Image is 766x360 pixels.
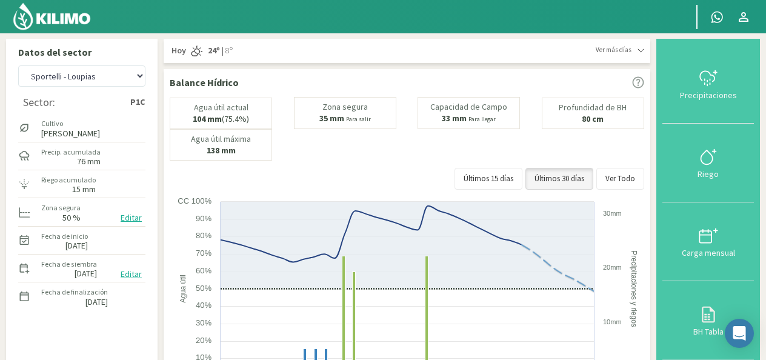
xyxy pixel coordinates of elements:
label: Precip. acumulada [41,147,101,158]
label: [DATE] [85,298,108,306]
text: 10mm [603,318,622,325]
b: 33 mm [442,113,467,124]
button: Editar [117,211,145,225]
text: 30mm [603,210,622,217]
div: Sector: [23,96,55,108]
div: Carga mensual [666,248,750,257]
button: Carga mensual [662,202,754,281]
text: 80% [196,231,211,240]
img: Kilimo [12,2,92,31]
label: 50 % [62,214,81,222]
label: 15 mm [72,185,96,193]
button: Editar [117,267,145,281]
label: Cultivo [41,118,100,129]
b: 80 cm [582,113,604,124]
b: 138 mm [207,145,236,156]
text: Precipitaciones y riegos [630,250,638,327]
p: Capacidad de Campo [430,102,507,112]
button: Riego [662,124,754,202]
text: 30% [196,318,211,327]
p: Agua útil actual [194,103,248,112]
div: Open Intercom Messenger [725,319,754,348]
small: Para llegar [468,115,496,123]
label: [PERSON_NAME] [41,130,100,138]
div: Precipitaciones [666,91,750,99]
label: Fecha de inicio [41,231,88,242]
text: Agua útil [179,275,187,303]
button: BH Tabla [662,281,754,360]
small: Para salir [346,115,371,123]
p: Datos del sector [18,45,145,59]
span: Hoy [170,45,186,57]
text: 50% [196,284,211,293]
button: Últimos 30 días [525,168,593,190]
span: Ver más días [596,45,631,55]
p: Balance Hídrico [170,75,239,90]
b: 104 mm [193,113,222,124]
text: 90% [196,214,211,223]
button: Ver Todo [596,168,644,190]
label: Zona segura [41,202,81,213]
span: | [222,45,224,57]
p: (75.4%) [193,115,249,124]
p: Profundidad de BH [559,103,627,112]
span: 8º [224,45,233,57]
b: 35 mm [319,113,344,124]
label: 76 mm [77,158,101,165]
div: BH Tabla [666,327,750,336]
text: 40% [196,301,211,310]
label: Riego acumulado [41,175,96,185]
strong: P1C [130,96,145,108]
label: Fecha de finalización [41,287,108,298]
text: 60% [196,266,211,275]
text: 20mm [603,264,622,271]
text: CC 100% [178,196,211,205]
strong: 24º [208,45,220,56]
text: 70% [196,248,211,258]
text: 20% [196,336,211,345]
button: Últimos 15 días [455,168,522,190]
button: Precipitaciones [662,45,754,124]
p: Agua útil máxima [191,135,251,144]
p: Zona segura [322,102,368,112]
label: [DATE] [65,242,88,250]
label: [DATE] [75,270,97,278]
label: Fecha de siembra [41,259,97,270]
div: Riego [666,170,750,178]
